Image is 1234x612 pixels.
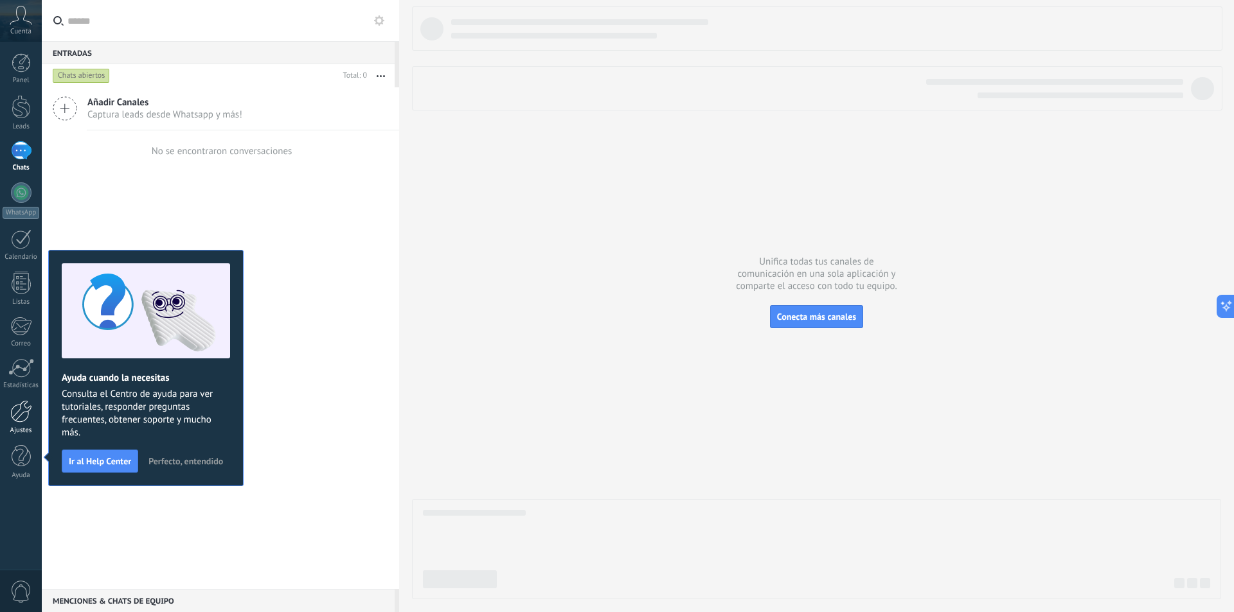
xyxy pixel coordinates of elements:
div: Ayuda [3,471,40,480]
div: No se encontraron conversaciones [152,145,292,157]
div: WhatsApp [3,207,39,219]
div: Menciones & Chats de equipo [42,589,395,612]
div: Listas [3,298,40,306]
span: Consulta el Centro de ayuda para ver tutoriales, responder preguntas frecuentes, obtener soporte ... [62,388,230,439]
div: Total: 0 [338,69,367,82]
span: Perfecto, entendido [148,457,223,466]
span: Añadir Canales [87,96,242,109]
span: Conecta más canales [777,311,856,322]
div: Panel [3,76,40,85]
button: Perfecto, entendido [143,451,229,471]
div: Chats abiertos [53,68,110,83]
div: Calendario [3,253,40,261]
div: Ajustes [3,426,40,435]
button: Ir al Help Center [62,450,138,473]
div: Chats [3,164,40,172]
span: Cuenta [10,28,31,36]
h2: Ayuda cuando la necesitas [62,372,230,384]
button: Conecta más canales [770,305,863,328]
div: Entradas [42,41,395,64]
div: Correo [3,340,40,348]
div: Leads [3,123,40,131]
div: Estadísticas [3,381,40,390]
span: Captura leads desde Whatsapp y más! [87,109,242,121]
span: Ir al Help Center [69,457,131,466]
